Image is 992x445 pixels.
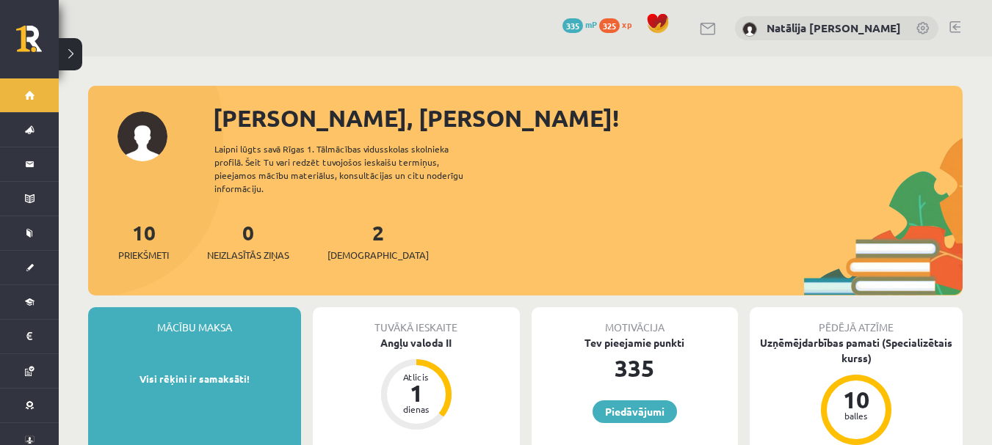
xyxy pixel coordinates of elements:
p: Visi rēķini ir samaksāti! [95,372,294,386]
div: 10 [834,388,878,411]
a: 325 xp [599,18,639,30]
div: 335 [532,350,739,386]
img: Natālija Kate Dinsberga [742,22,757,37]
a: Angļu valoda II Atlicis 1 dienas [313,335,520,432]
span: xp [622,18,631,30]
span: [DEMOGRAPHIC_DATA] [327,248,429,262]
div: Laipni lūgts savā Rīgas 1. Tālmācības vidusskolas skolnieka profilā. Šeit Tu vari redzēt tuvojošo... [214,142,489,195]
a: 2[DEMOGRAPHIC_DATA] [327,219,429,262]
span: 335 [562,18,583,33]
div: Angļu valoda II [313,335,520,350]
div: Tev pieejamie punkti [532,335,739,350]
span: Neizlasītās ziņas [207,248,289,262]
a: 10Priekšmeti [118,219,169,262]
a: 335 mP [562,18,597,30]
div: 1 [394,381,438,405]
div: Uzņēmējdarbības pamati (Specializētais kurss) [750,335,963,366]
div: [PERSON_NAME], [PERSON_NAME]! [213,100,963,136]
div: Pēdējā atzīme [750,307,963,335]
div: Mācību maksa [88,307,301,335]
div: Motivācija [532,307,739,335]
span: mP [585,18,597,30]
a: Natālija [PERSON_NAME] [767,21,901,35]
span: 325 [599,18,620,33]
a: Rīgas 1. Tālmācības vidusskola [16,26,59,62]
div: Tuvākā ieskaite [313,307,520,335]
a: Piedāvājumi [593,400,677,423]
a: 0Neizlasītās ziņas [207,219,289,262]
div: dienas [394,405,438,413]
div: Atlicis [394,372,438,381]
div: balles [834,411,878,420]
span: Priekšmeti [118,248,169,262]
